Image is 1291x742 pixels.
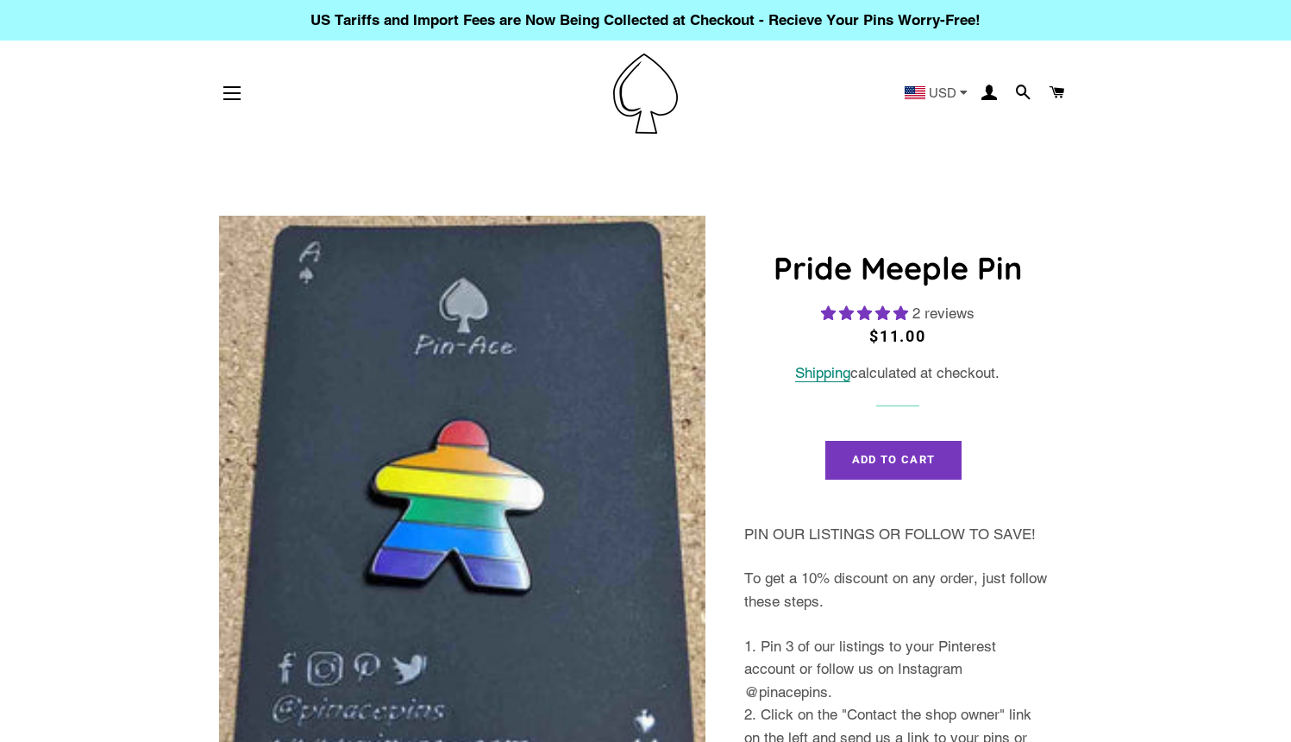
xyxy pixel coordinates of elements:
[795,364,850,382] a: Shipping
[821,305,912,322] span: 5.00 stars
[744,523,1050,546] p: PIN OUR LISTINGS OR FOLLOW TO SAVE!
[912,305,975,322] span: 2 reviews
[744,247,1050,290] h1: Pride Meeple Pin
[825,441,962,479] button: Add to Cart
[744,362,1050,385] div: calculated at checkout.
[744,567,1050,613] p: To get a 10% discount on any order, just follow these steps.
[869,327,926,345] span: $11.00
[929,86,956,99] span: USD
[613,53,678,134] img: Pin-Ace
[852,453,935,466] span: Add to Cart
